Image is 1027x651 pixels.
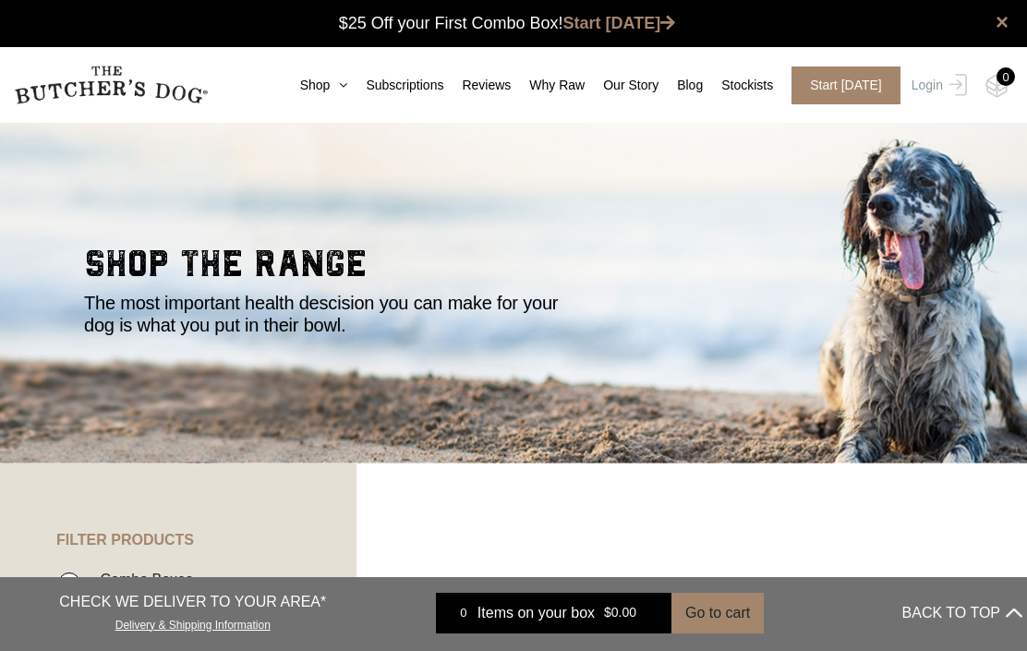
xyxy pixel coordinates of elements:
h2: shop the range [84,246,943,292]
a: close [996,11,1009,33]
a: Delivery & Shipping Information [115,614,271,632]
a: Stockists [703,76,773,95]
p: The most important health descision you can make for your dog is what you put in their bowl. [84,292,574,336]
span: Start [DATE] [791,66,900,104]
a: Reviews [443,76,511,95]
img: TBD_Cart-Empty.png [985,74,1009,98]
a: 0 Items on your box $0.00 [436,593,671,633]
a: Login [907,66,967,104]
a: Blog [658,76,703,95]
bdi: 0.00 [604,606,636,621]
a: Start [DATE] [563,14,676,32]
a: Why Raw [511,76,585,95]
div: 0 [997,67,1015,86]
span: Items on your box [477,602,595,624]
a: Shop [282,76,348,95]
span: $ [604,606,611,621]
div: 0 [450,604,477,622]
button: Go to cart [671,593,764,633]
a: Our Story [585,76,658,95]
a: Start [DATE] [773,66,907,104]
a: Subscriptions [347,76,443,95]
button: BACK TO TOP [902,591,1022,635]
label: Combo Boxes [91,567,193,592]
p: CHECK WE DELIVER TO YOUR AREA* [59,591,326,613]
